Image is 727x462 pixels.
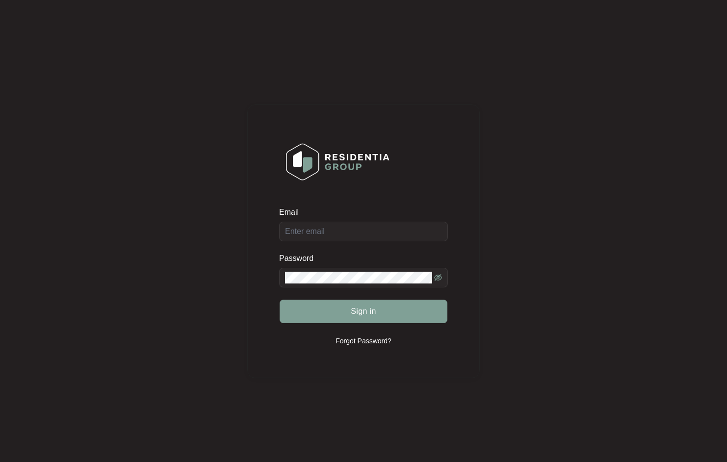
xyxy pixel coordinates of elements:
[280,137,396,187] img: Login Logo
[279,207,306,217] label: Email
[351,306,376,317] span: Sign in
[434,274,442,282] span: eye-invisible
[279,254,321,263] label: Password
[336,336,391,346] p: Forgot Password?
[279,222,448,241] input: Email
[285,272,432,283] input: Password
[280,300,447,323] button: Sign in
